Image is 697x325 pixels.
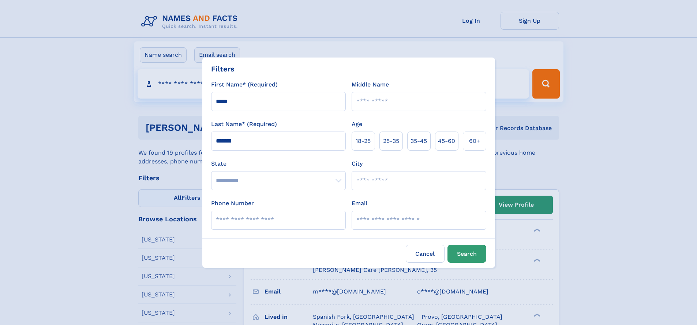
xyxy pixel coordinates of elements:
[447,245,486,263] button: Search
[383,137,399,145] span: 25‑35
[406,245,445,263] label: Cancel
[352,159,363,168] label: City
[211,120,277,129] label: Last Name* (Required)
[352,199,367,208] label: Email
[211,63,235,74] div: Filters
[211,159,346,168] label: State
[352,120,362,129] label: Age
[211,80,278,89] label: First Name* (Required)
[211,199,254,208] label: Phone Number
[352,80,389,89] label: Middle Name
[438,137,455,145] span: 45‑60
[469,137,480,145] span: 60+
[356,137,371,145] span: 18‑25
[411,137,427,145] span: 35‑45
